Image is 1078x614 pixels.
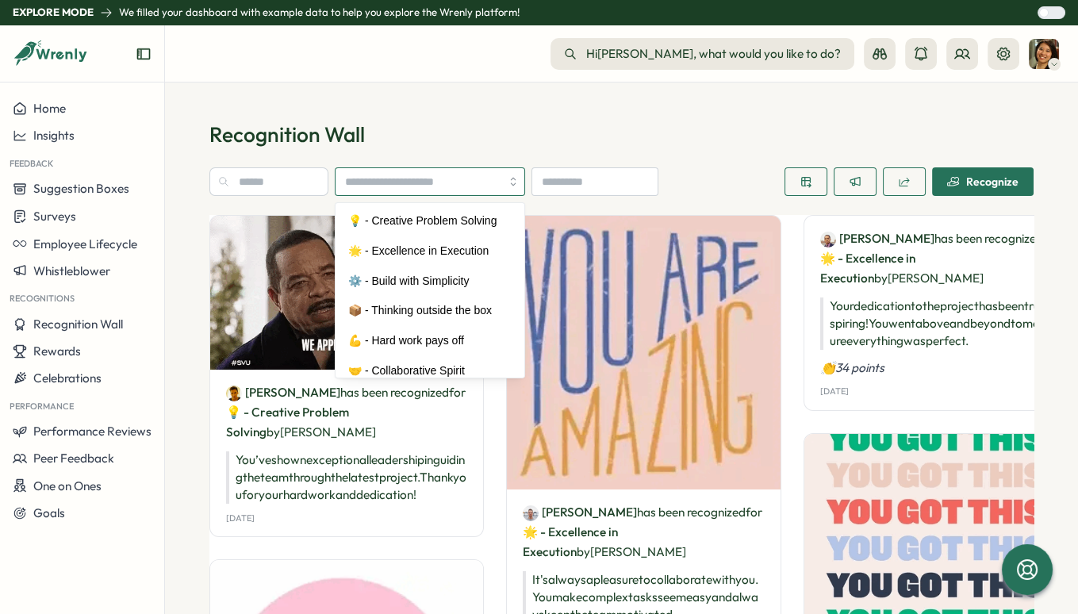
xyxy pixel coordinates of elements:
img: Recognition Image [507,216,780,489]
button: Recognize [932,167,1034,196]
p: has been recognized by [PERSON_NAME] [820,228,1061,288]
span: 💡 - Creative Problem Solving [226,405,349,439]
p: 👏34 points [820,359,1061,377]
div: 💪 - Hard work pays off [339,326,521,356]
img: Recognition Image [210,216,483,370]
a: Emily Davis[PERSON_NAME] [226,384,340,401]
div: Recognize [947,175,1019,188]
span: 🌟 - Excellence in Execution [523,524,618,559]
p: [DATE] [820,386,849,397]
button: Expand sidebar [136,46,152,62]
span: Celebrations [33,370,102,386]
p: You’ve shown exceptional leadership in guiding the team through the latest project. Thank you for... [226,451,467,504]
div: 💡 - Creative Problem Solving [339,206,521,236]
span: for [746,505,762,520]
a: James Johnson[PERSON_NAME] [820,230,934,248]
p: Recognition Wall [209,121,1034,148]
p: [DATE] [226,513,255,524]
span: Rewards [33,343,81,359]
div: 📦 - Thinking outside the box [339,296,521,326]
span: Hi [PERSON_NAME] , what would you like to do? [586,45,841,63]
a: Ethan Lewis[PERSON_NAME] [523,504,637,521]
span: Whistleblower [33,263,110,278]
span: Surveys [33,209,76,224]
span: Goals [33,505,65,520]
div: ⚙️ - Build with Simplicity [339,267,521,297]
span: Employee Lifecycle [33,236,137,251]
img: Emily Davis [226,386,242,401]
span: Suggestion Boxes [33,181,129,196]
span: Home [33,101,66,116]
span: for [449,385,466,400]
span: Performance Reviews [33,424,152,439]
div: 🌟 - Excellence in Execution [339,236,521,267]
p: has been recognized by [PERSON_NAME] [226,382,467,442]
span: One on Ones [33,478,102,493]
img: Sarah Johnson [1029,39,1059,69]
div: 🤝 - Collaborative Spirit [339,356,521,386]
p: Explore Mode [13,6,94,20]
span: Insights [33,128,75,143]
button: Hi[PERSON_NAME], what would you like to do? [551,38,854,70]
span: 🌟 - Excellence in Execution [820,251,915,286]
span: Peer Feedback [33,451,114,466]
img: James Johnson [820,232,836,248]
img: Ethan Lewis [523,505,539,521]
p: We filled your dashboard with example data to help you explore the Wrenly platform! [119,6,520,20]
p: Your dedication to the project has been truly inspiring! You went above and beyond to make sure e... [820,297,1061,350]
span: Recognition Wall [33,317,123,332]
p: has been recognized by [PERSON_NAME] [523,502,764,562]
